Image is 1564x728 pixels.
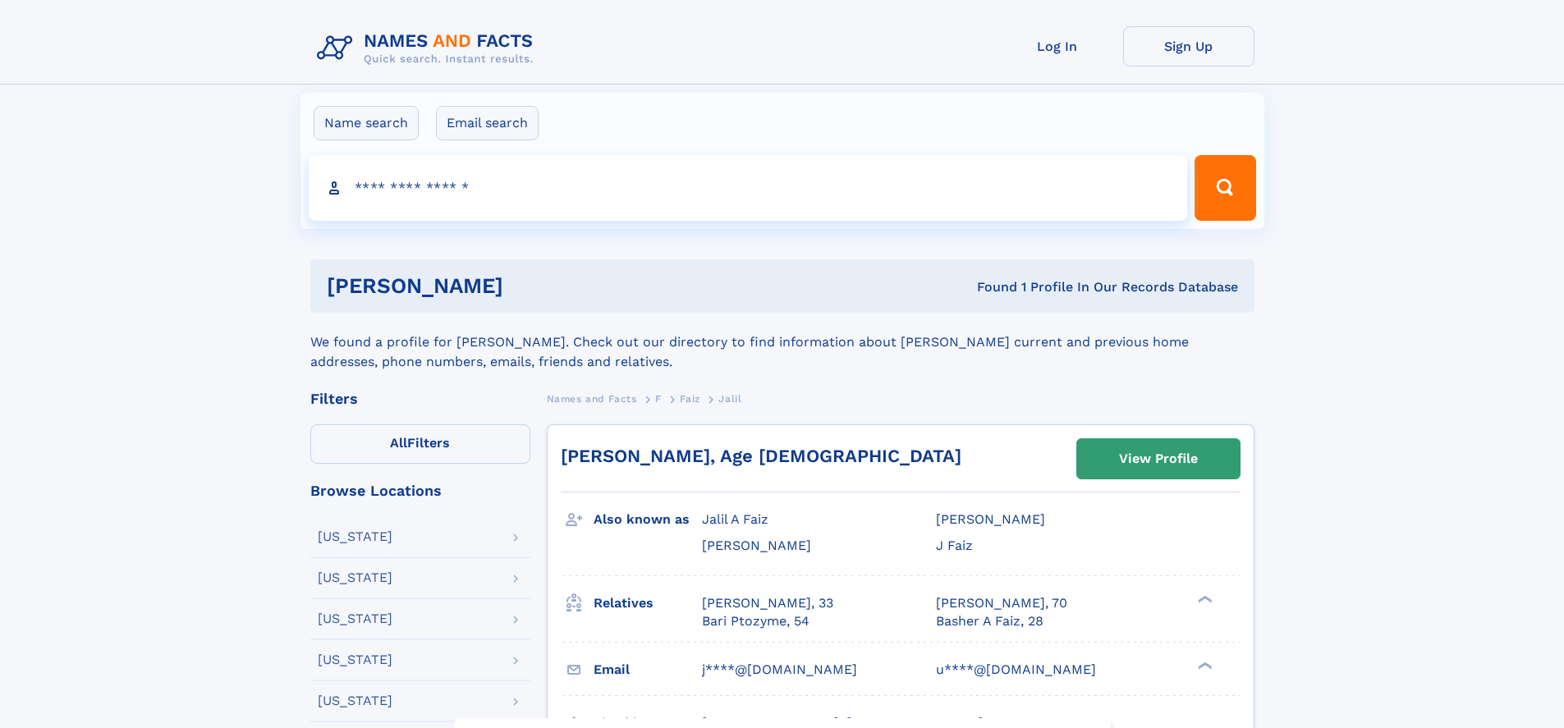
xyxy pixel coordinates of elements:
[310,26,547,71] img: Logo Names and Facts
[702,612,810,630] a: Bari Ptozyme, 54
[702,538,811,553] span: [PERSON_NAME]
[936,594,1067,612] a: [PERSON_NAME], 70
[594,506,702,533] h3: Also known as
[680,393,699,405] span: Faiz
[561,446,961,466] a: [PERSON_NAME], Age [DEMOGRAPHIC_DATA]
[318,612,392,625] div: [US_STATE]
[310,424,530,464] label: Filters
[436,106,539,140] label: Email search
[680,388,699,409] a: Faiz
[936,511,1045,527] span: [PERSON_NAME]
[702,511,768,527] span: Jalil A Faiz
[702,594,833,612] a: [PERSON_NAME], 33
[1119,440,1198,478] div: View Profile
[1195,155,1255,221] button: Search Button
[1194,593,1213,604] div: ❯
[1077,439,1240,478] a: View Profile
[1194,660,1213,671] div: ❯
[314,106,419,140] label: Name search
[310,391,530,406] div: Filters
[992,26,1123,66] a: Log In
[1123,26,1254,66] a: Sign Up
[318,653,392,666] div: [US_STATE]
[936,538,973,553] span: J Faiz
[655,393,662,405] span: F
[327,276,741,296] h1: [PERSON_NAME]
[310,483,530,498] div: Browse Locations
[718,393,741,405] span: Jalil
[547,388,637,409] a: Names and Facts
[318,530,392,543] div: [US_STATE]
[310,313,1254,372] div: We found a profile for [PERSON_NAME]. Check out our directory to find information about [PERSON_N...
[594,656,702,684] h3: Email
[318,694,392,707] div: [US_STATE]
[390,435,407,451] span: All
[309,155,1188,221] input: search input
[655,388,662,409] a: F
[594,589,702,617] h3: Relatives
[740,278,1238,296] div: Found 1 Profile In Our Records Database
[318,571,392,584] div: [US_STATE]
[936,612,1043,630] a: Basher A Faiz, 28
